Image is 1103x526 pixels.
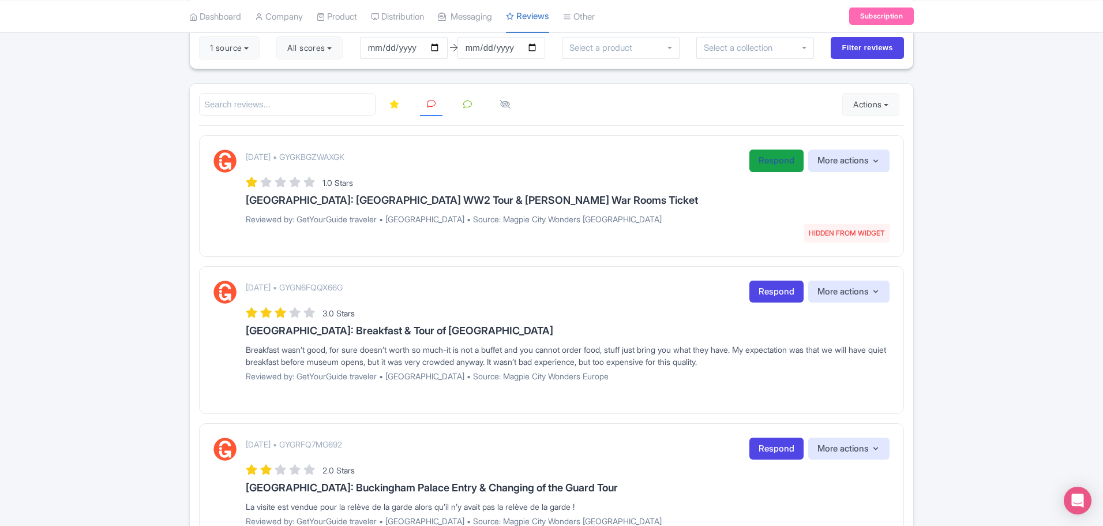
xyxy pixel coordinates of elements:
[322,308,355,318] span: 3.0 Stars
[808,438,890,460] button: More actions
[371,1,424,32] a: Distribution
[246,370,890,382] p: Reviewed by: GetYourGuide traveler • [GEOGRAPHIC_DATA] • Source: Magpie City Wonders Europe
[246,325,890,337] h3: [GEOGRAPHIC_DATA]: Breakfast & Tour of [GEOGRAPHIC_DATA]
[438,1,492,32] a: Messaging
[199,93,376,117] input: Search reviews...
[246,195,890,206] h3: [GEOGRAPHIC_DATA]: [GEOGRAPHIC_DATA] WW2 Tour & [PERSON_NAME] War Rooms Ticket
[749,281,804,303] a: Respond
[322,178,353,188] span: 1.0 Stars
[808,281,890,303] button: More actions
[246,501,890,513] div: La visite est vendue pour la relève de la garde alors qu’il n’y avait pas la relève de la garde !
[246,281,343,293] p: [DATE] • GYGN6FQQX66G
[704,43,775,53] input: Select a collection
[246,344,890,368] div: Breakfast wasn’t good, for sure doesn’t worth so much-it is not a buffet and you cannot order foo...
[246,482,890,494] h3: [GEOGRAPHIC_DATA]: Buckingham Palace Entry & Changing of the Guard Tour
[804,224,890,243] span: HIDDEN FROM WIDGET
[749,150,804,172] a: Respond
[189,1,241,32] a: Dashboard
[255,1,303,32] a: Company
[276,36,343,59] button: All scores
[831,37,904,59] input: Filter reviews
[322,465,355,475] span: 2.0 Stars
[808,150,890,172] button: More actions
[246,438,342,450] p: [DATE] • GYGRFQ7MG692
[849,8,914,25] a: Subscription
[749,438,804,460] a: Respond
[1064,487,1091,514] div: Open Intercom Messenger
[213,438,237,461] img: GetYourGuide Logo
[569,43,633,53] input: Select a product
[563,1,595,32] a: Other
[317,1,357,32] a: Product
[213,150,237,173] img: GetYourGuide Logo
[842,93,899,116] button: Actions
[199,36,260,59] button: 1 source
[213,281,237,304] img: GetYourGuide Logo
[246,213,890,225] p: Reviewed by: GetYourGuide traveler • [GEOGRAPHIC_DATA] • Source: Magpie City Wonders [GEOGRAPHIC_...
[246,151,344,163] p: [DATE] • GYGKBGZWAXGK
